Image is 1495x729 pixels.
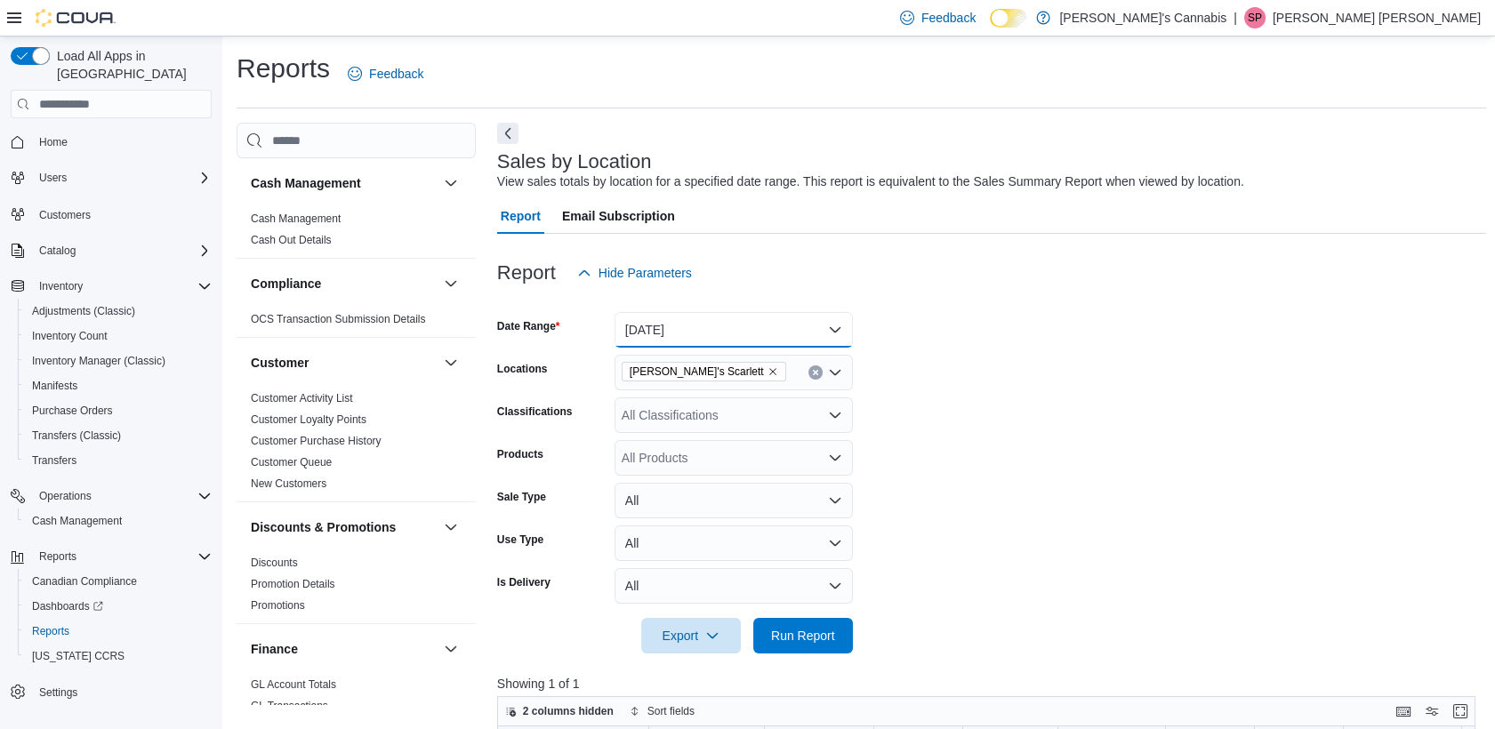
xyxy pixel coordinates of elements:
[32,329,108,343] span: Inventory Count
[32,131,212,153] span: Home
[251,434,382,448] span: Customer Purchase History
[497,362,548,376] label: Locations
[1450,701,1471,722] button: Enter fullscreen
[1059,7,1226,28] p: [PERSON_NAME]'s Cannabis
[25,400,212,421] span: Purchase Orders
[251,577,335,591] span: Promotion Details
[497,490,546,504] label: Sale Type
[18,299,219,324] button: Adjustments (Classic)
[615,483,853,518] button: All
[32,276,212,297] span: Inventory
[562,198,675,234] span: Email Subscription
[251,354,437,372] button: Customer
[768,366,778,377] button: Remove MaryJane's Scarlett from selection in this group
[990,9,1027,28] input: Dark Mode
[32,276,90,297] button: Inventory
[25,325,212,347] span: Inventory Count
[39,489,92,503] span: Operations
[25,300,142,322] a: Adjustments (Classic)
[251,456,332,469] a: Customer Queue
[39,135,68,149] span: Home
[32,681,212,703] span: Settings
[25,621,212,642] span: Reports
[615,568,853,604] button: All
[32,649,125,663] span: [US_STATE] CCRS
[39,208,91,222] span: Customers
[497,262,556,284] h3: Report
[18,398,219,423] button: Purchase Orders
[251,557,298,569] a: Discounts
[32,624,69,638] span: Reports
[251,275,437,292] button: Compliance
[251,518,396,536] h3: Discounts & Promotions
[251,599,305,612] a: Promotions
[251,312,426,326] span: OCS Transaction Submission Details
[25,510,212,532] span: Cash Management
[25,645,132,667] a: [US_STATE] CCRS
[32,682,84,703] a: Settings
[251,212,341,226] span: Cash Management
[251,174,437,192] button: Cash Management
[615,525,853,561] button: All
[341,56,430,92] a: Feedback
[237,308,476,337] div: Compliance
[25,375,212,397] span: Manifests
[251,640,298,658] h3: Finance
[32,514,122,528] span: Cash Management
[4,544,219,569] button: Reports
[1248,7,1262,28] span: SP
[251,578,335,590] a: Promotion Details
[570,255,699,291] button: Hide Parameters
[497,123,518,144] button: Next
[32,240,83,261] button: Catalog
[25,450,212,471] span: Transfers
[25,425,212,446] span: Transfers (Classic)
[39,244,76,258] span: Catalog
[599,264,692,282] span: Hide Parameters
[641,618,741,653] button: Export
[497,319,560,333] label: Date Range
[440,638,462,660] button: Finance
[251,477,326,490] a: New Customers
[1393,701,1414,722] button: Keyboard shortcuts
[251,700,328,712] a: GL Transactions
[25,645,212,667] span: Washington CCRS
[1421,701,1443,722] button: Display options
[251,392,353,405] a: Customer Activity List
[1234,7,1237,28] p: |
[4,129,219,155] button: Home
[18,644,219,669] button: [US_STATE] CCRS
[25,571,212,592] span: Canadian Compliance
[39,279,83,293] span: Inventory
[32,599,103,613] span: Dashboards
[32,574,137,589] span: Canadian Compliance
[32,354,165,368] span: Inventory Manager (Classic)
[828,408,842,422] button: Open list of options
[251,678,336,691] a: GL Account Totals
[4,484,219,509] button: Operations
[18,348,219,373] button: Inventory Manager (Classic)
[497,675,1486,693] p: Showing 1 of 1
[828,365,842,380] button: Open list of options
[251,354,309,372] h3: Customer
[251,518,437,536] button: Discounts & Promotions
[18,373,219,398] button: Manifests
[251,677,336,692] span: GL Account Totals
[25,450,84,471] a: Transfers
[523,704,614,718] span: 2 columns hidden
[25,325,115,347] a: Inventory Count
[251,234,332,246] a: Cash Out Details
[237,552,476,623] div: Discounts & Promotions
[251,212,341,225] a: Cash Management
[251,413,366,426] a: Customer Loyalty Points
[652,618,730,653] span: Export
[4,201,219,227] button: Customers
[39,171,67,185] span: Users
[921,9,976,27] span: Feedback
[497,533,543,547] label: Use Type
[369,65,423,83] span: Feedback
[4,238,219,263] button: Catalog
[18,448,219,473] button: Transfers
[25,350,212,372] span: Inventory Manager (Classic)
